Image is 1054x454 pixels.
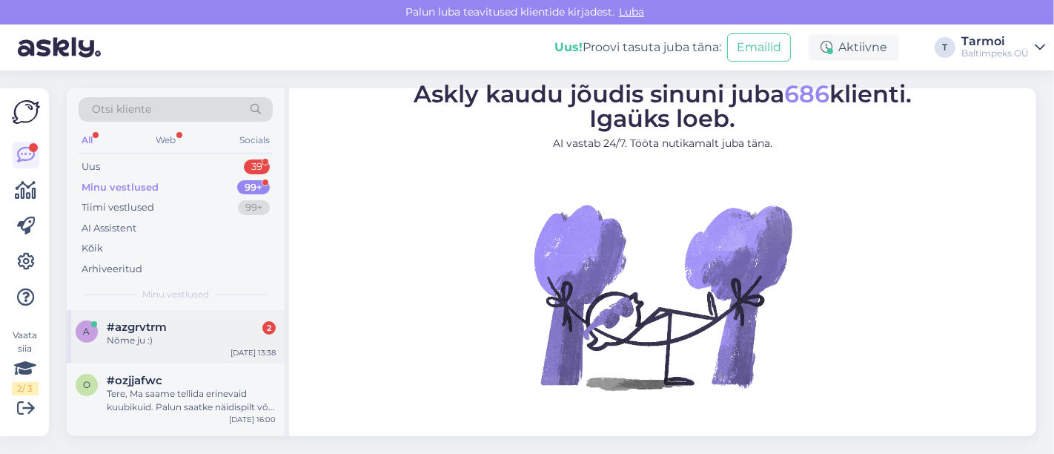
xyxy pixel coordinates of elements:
[82,159,100,174] div: Uus
[92,102,151,117] span: Otsi kliente
[231,347,276,358] div: [DATE] 13:38
[614,5,649,19] span: Luba
[554,40,583,54] b: Uus!
[82,262,142,277] div: Arhiveeritud
[237,180,270,195] div: 99+
[262,321,276,335] div: 2
[142,288,209,301] span: Minu vestlused
[107,374,162,387] span: #ozjjafwc
[82,200,154,215] div: Tiimi vestlused
[554,39,721,56] div: Proovi tasuta juba täna:
[414,79,912,133] span: Askly kaudu jõudis sinuni juba klienti. Igaüks loeb.
[83,379,90,390] span: o
[961,36,1029,47] div: Tarmoi
[12,100,40,124] img: Askly Logo
[107,387,276,414] div: Tere, Ma saame tellida erinevaid kuubikuid. Palun saatke näidispilt või täpne kirjeldus
[236,131,273,150] div: Socials
[82,241,103,256] div: Kõik
[12,382,39,395] div: 2 / 3
[107,320,167,334] span: #azgrvtrm
[82,180,159,195] div: Minu vestlused
[784,79,829,108] span: 686
[727,33,791,62] button: Emailid
[229,414,276,425] div: [DATE] 16:00
[935,37,955,58] div: T
[961,47,1029,59] div: Baltimpeks OÜ
[153,131,179,150] div: Web
[809,34,899,61] div: Aktiivne
[82,221,136,236] div: AI Assistent
[238,200,270,215] div: 99+
[79,131,96,150] div: All
[244,159,270,174] div: 39
[107,334,276,347] div: Nõme ju :)
[414,136,912,151] p: AI vastab 24/7. Tööta nutikamalt juba täna.
[529,163,796,430] img: No Chat active
[84,326,90,337] span: a
[961,36,1045,59] a: TarmoiBaltimpeks OÜ
[12,329,39,395] div: Vaata siia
